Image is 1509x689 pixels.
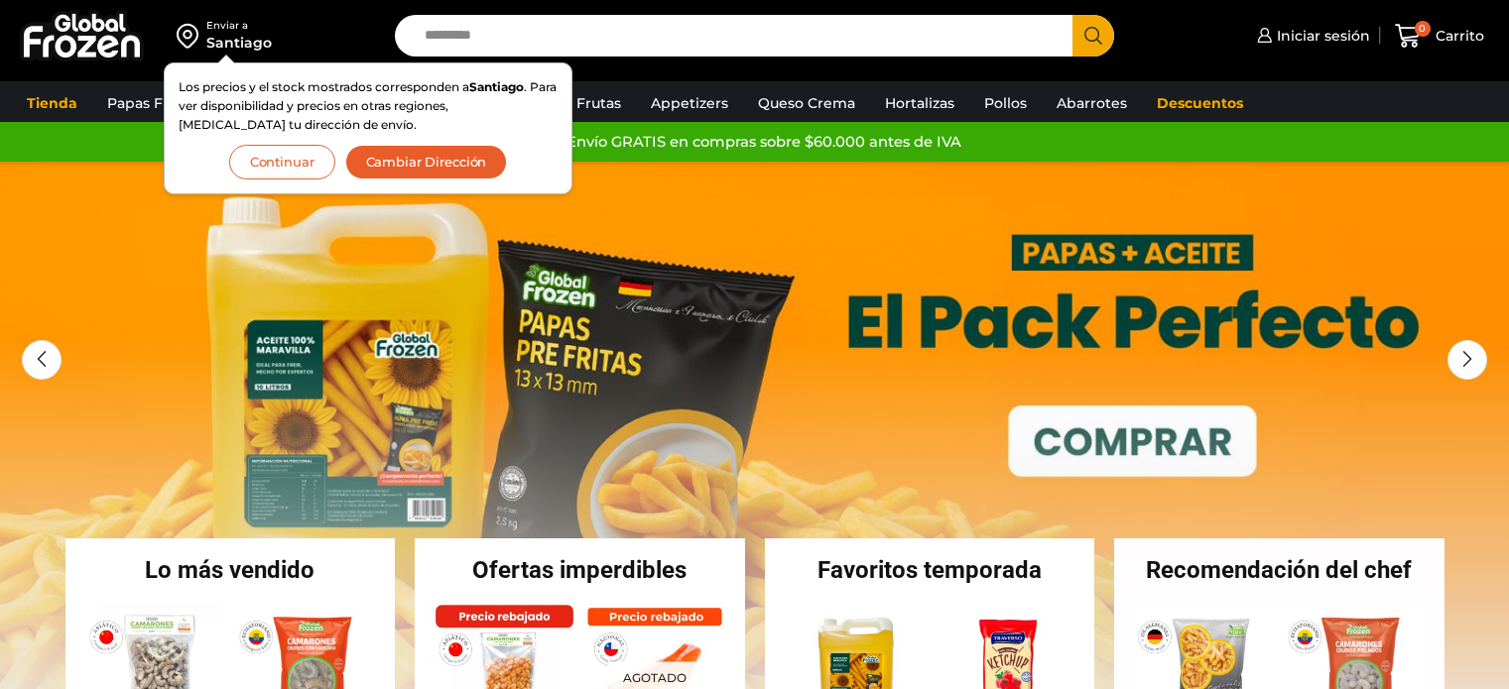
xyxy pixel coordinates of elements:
[1114,558,1445,582] h2: Recomendación del chef
[1072,15,1114,57] button: Search button
[206,19,272,33] div: Enviar a
[345,145,508,179] button: Cambiar Dirección
[1047,84,1137,122] a: Abarrotes
[97,84,203,122] a: Papas Fritas
[179,77,558,135] p: Los precios y el stock mostrados corresponden a . Para ver disponibilidad y precios en otras regi...
[17,84,87,122] a: Tienda
[415,558,745,582] h2: Ofertas imperdibles
[641,84,738,122] a: Appetizers
[765,558,1095,582] h2: Favoritos temporada
[1431,26,1484,46] span: Carrito
[974,84,1037,122] a: Pollos
[469,79,524,94] strong: Santiago
[1415,21,1431,37] span: 0
[1147,84,1253,122] a: Descuentos
[65,558,396,582] h2: Lo más vendido
[748,84,865,122] a: Queso Crema
[875,84,964,122] a: Hortalizas
[1272,26,1370,46] span: Iniciar sesión
[1252,16,1370,56] a: Iniciar sesión
[1390,13,1489,59] a: 0 Carrito
[229,145,335,179] button: Continuar
[206,33,272,53] div: Santiago
[177,19,206,53] img: address-field-icon.svg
